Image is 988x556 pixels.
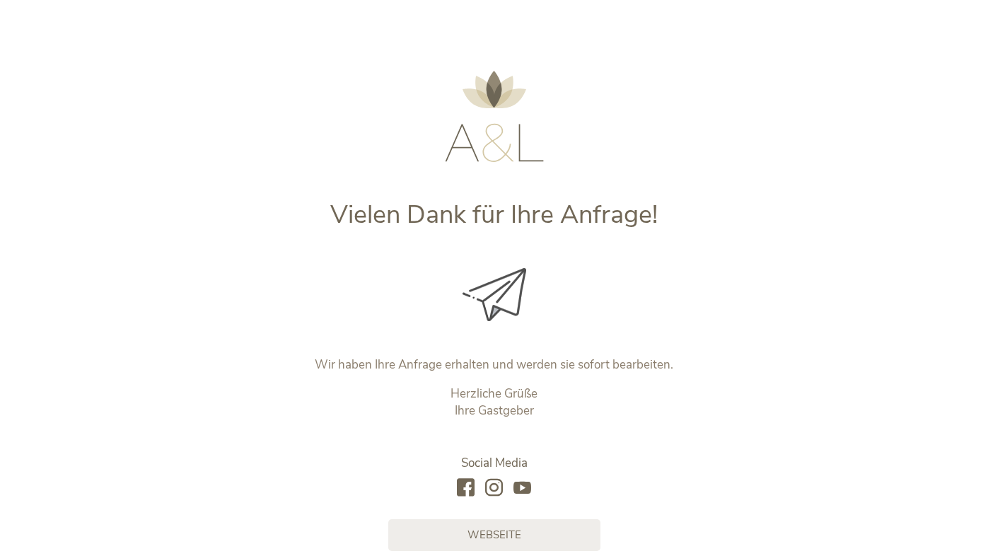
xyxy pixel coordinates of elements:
span: Webseite [467,528,521,543]
span: Social Media [461,455,528,471]
a: Webseite [388,519,600,551]
span: Vielen Dank für Ihre Anfrage! [330,197,658,232]
p: Wir haben Ihre Anfrage erhalten und werden sie sofort bearbeiten. [199,357,789,373]
a: youtube [513,479,531,498]
a: instagram [485,479,503,498]
p: Herzliche Grüße Ihre Gastgeber [199,386,789,419]
img: Vielen Dank für Ihre Anfrage! [463,268,526,321]
a: facebook [457,479,475,498]
img: AMONTI & LUNARIS Wellnessresort [445,71,544,162]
